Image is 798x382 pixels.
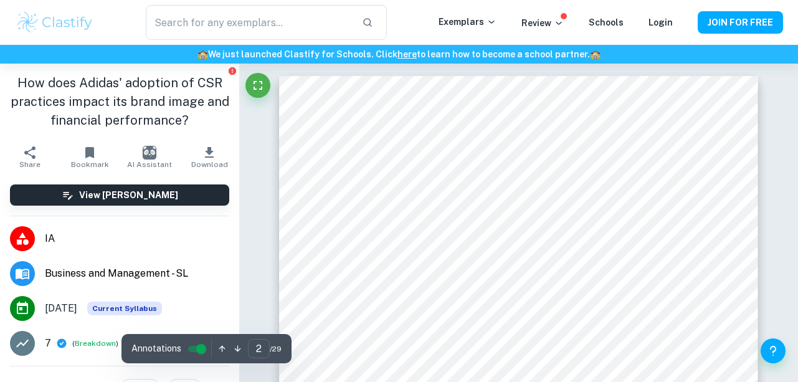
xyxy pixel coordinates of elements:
button: Bookmark [60,140,120,174]
span: IA [45,231,229,246]
input: Search for any exemplars... [146,5,351,40]
button: Help and Feedback [761,338,786,363]
button: Download [179,140,239,174]
span: 🏫 [590,49,601,59]
button: Breakdown [75,338,116,349]
h6: View [PERSON_NAME] [79,188,178,202]
p: Exemplars [439,15,496,29]
div: This exemplar is based on the current syllabus. Feel free to refer to it for inspiration/ideas wh... [87,302,162,315]
span: 🏫 [197,49,208,59]
img: AI Assistant [143,146,156,160]
p: Review [521,16,564,30]
span: AI Assistant [127,160,172,169]
span: / 29 [270,343,282,355]
a: here [397,49,417,59]
button: View [PERSON_NAME] [10,184,229,206]
p: 7 [45,336,51,351]
img: Clastify logo [16,10,95,35]
span: [DATE] [45,301,77,316]
span: Share [19,160,40,169]
span: Annotations [131,342,181,355]
button: Fullscreen [245,73,270,98]
a: Schools [589,17,624,27]
span: Current Syllabus [87,302,162,315]
button: JOIN FOR FREE [698,11,783,34]
button: Report issue [227,66,237,75]
span: ( ) [72,338,118,350]
h1: How does Adidas' adoption of CSR practices impact its brand image and financial performance? [10,74,229,130]
button: AI Assistant [120,140,179,174]
a: Login [648,17,673,27]
h6: We just launched Clastify for Schools. Click to learn how to become a school partner. [2,47,796,61]
span: Download [191,160,228,169]
span: Bookmark [71,160,109,169]
span: Business and Management - SL [45,266,229,281]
